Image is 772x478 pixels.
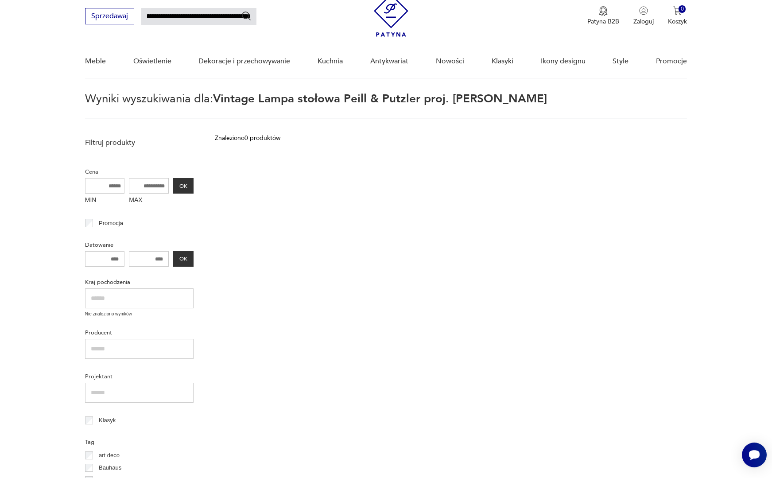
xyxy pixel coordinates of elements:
[85,138,194,148] p: Filtruj produkty
[587,6,619,26] a: Ikona medaluPatyna B2B
[99,451,120,460] p: art deco
[99,416,116,425] p: Klasyk
[85,8,134,24] button: Sprzedawaj
[213,91,547,107] span: Vintage Lampa stołowa Peill & Putzler proj. [PERSON_NAME]
[215,133,280,143] div: Znaleziono 0 produktów
[99,463,121,473] p: Bauhaus
[673,6,682,15] img: Ikona koszyka
[173,251,194,267] button: OK
[85,240,194,250] p: Datowanie
[198,44,290,78] a: Dekoracje i przechowywanie
[318,44,343,78] a: Kuchnia
[639,6,648,15] img: Ikonka użytkownika
[85,44,106,78] a: Meble
[99,218,123,228] p: Promocja
[599,6,608,16] img: Ikona medalu
[370,44,408,78] a: Antykwariat
[587,6,619,26] button: Patyna B2B
[85,372,194,381] p: Projektant
[633,6,654,26] button: Zaloguj
[742,443,767,467] iframe: Smartsupp widget button
[633,17,654,26] p: Zaloguj
[656,44,687,78] a: Promocje
[541,44,586,78] a: Ikony designu
[85,194,125,208] label: MIN
[85,167,194,177] p: Cena
[587,17,619,26] p: Patyna B2B
[85,93,687,119] p: Wyniki wyszukiwania dla:
[668,6,687,26] button: 0Koszyk
[129,194,169,208] label: MAX
[173,178,194,194] button: OK
[668,17,687,26] p: Koszyk
[613,44,628,78] a: Style
[85,328,194,338] p: Producent
[85,437,194,447] p: Tag
[679,5,686,13] div: 0
[85,277,194,287] p: Kraj pochodzenia
[241,11,252,21] button: Szukaj
[133,44,171,78] a: Oświetlenie
[436,44,464,78] a: Nowości
[85,311,194,318] p: Nie znaleziono wyników
[492,44,513,78] a: Klasyki
[85,14,134,20] a: Sprzedawaj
